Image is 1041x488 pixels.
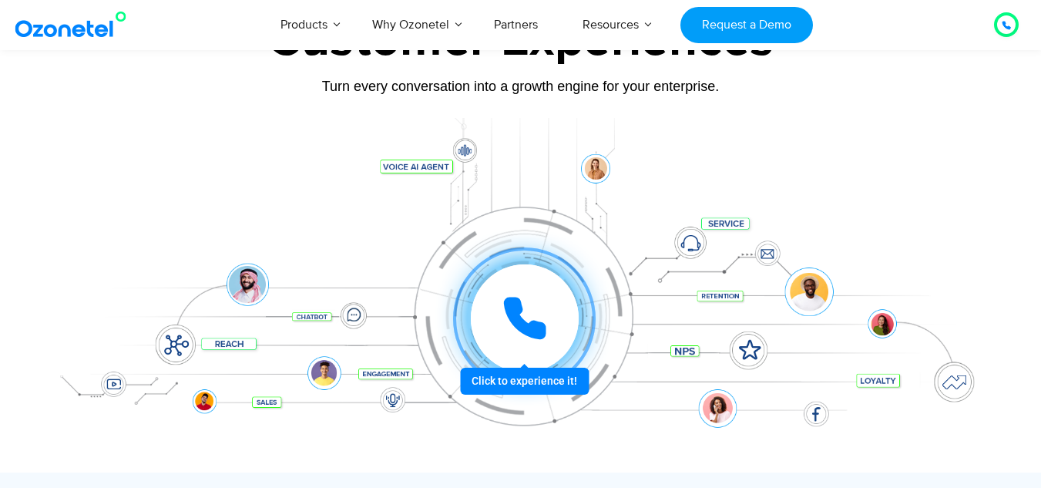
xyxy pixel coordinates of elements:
[39,78,1002,95] div: Turn every conversation into a growth engine for your enterprise.
[680,7,812,43] a: Request a Demo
